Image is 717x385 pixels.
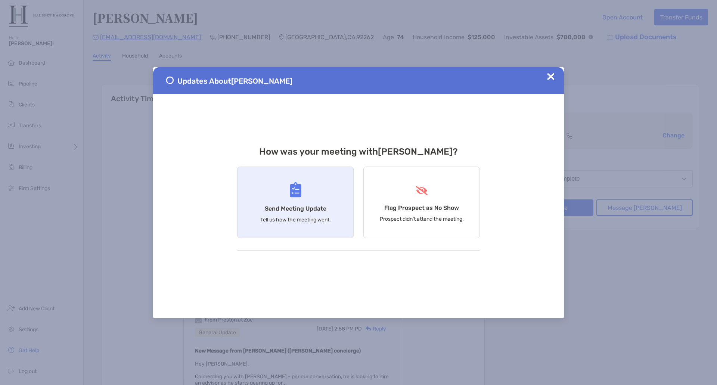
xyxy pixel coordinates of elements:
h4: Flag Prospect as No Show [384,204,459,211]
h3: How was your meeting with [PERSON_NAME] ? [237,146,480,157]
img: Send Meeting Update [290,182,301,198]
p: Prospect didn’t attend the meeting. [380,216,464,222]
p: Tell us how the meeting went. [260,217,331,223]
img: Send Meeting Update 1 [166,77,174,84]
img: Flag Prospect as No Show [415,186,429,195]
img: Close Updates Zoe [547,73,555,80]
span: Updates About [PERSON_NAME] [177,77,292,86]
h4: Send Meeting Update [265,205,326,212]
